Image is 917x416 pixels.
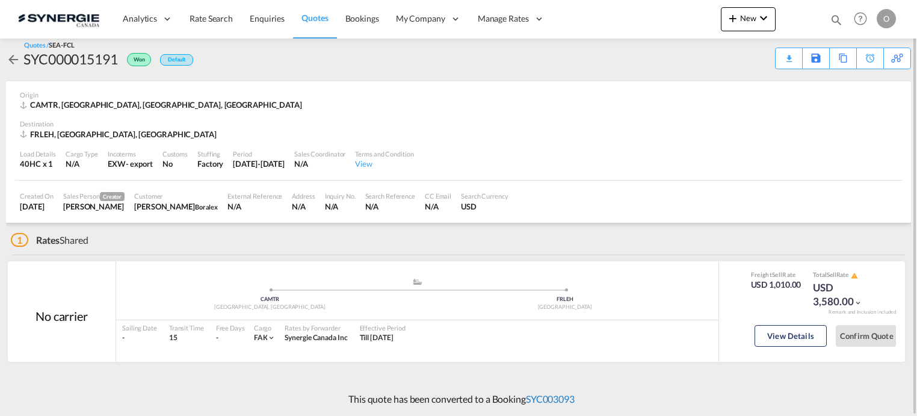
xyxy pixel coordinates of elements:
span: SEA-FCL [49,41,74,49]
div: Shared [11,234,88,247]
div: N/A [365,201,415,212]
div: Default [160,54,193,66]
span: Manage Rates [478,13,529,25]
div: Factory Stuffing [197,158,223,169]
span: Help [850,8,871,29]
div: Destination [20,119,897,128]
div: CC Email [425,191,451,200]
div: [GEOGRAPHIC_DATA], [GEOGRAPHIC_DATA] [122,303,418,311]
md-icon: icon-arrow-left [6,52,20,67]
div: icon-arrow-left [6,49,23,69]
div: icon-magnify [830,13,843,31]
span: My Company [396,13,445,25]
div: View [355,158,413,169]
div: 31 Oct 2025 [233,158,285,169]
md-icon: icon-magnify [830,13,843,26]
div: N/A [292,201,315,212]
md-icon: icon-download [782,50,796,59]
div: Synergie Canada Inc [285,333,347,343]
div: Effective Period [360,323,406,332]
div: - [122,333,157,343]
div: Quotes /SEA-FCL [24,40,75,49]
div: Remark and Inclusion included [820,309,905,315]
div: [GEOGRAPHIC_DATA] [418,303,713,311]
div: CAMTR, Montreal, QC, Americas [20,99,305,110]
div: Sales Coordinator [294,149,345,158]
div: No carrier [36,308,88,324]
span: Synergie Canada Inc [285,333,347,342]
div: Search Currency [461,191,508,200]
span: 1 [11,233,28,247]
button: icon-alert [850,271,858,280]
span: Won [134,56,148,67]
span: Analytics [123,13,157,25]
div: External Reference [227,191,282,200]
div: - [216,333,218,343]
div: Incoterms [108,149,153,158]
div: Free Days [216,323,245,332]
div: N/A [294,158,345,169]
div: Sailing Date [122,323,157,332]
span: Boralex [195,203,218,211]
div: Search Reference [365,191,415,200]
span: Creator [100,192,125,201]
div: Transit Time [169,323,204,332]
span: Till [DATE] [360,333,394,342]
md-icon: assets/icons/custom/ship-fill.svg [410,279,425,285]
div: Freight Rate [751,270,801,279]
span: Sell [827,271,836,278]
div: Till 31 Oct 2025 [360,333,394,343]
div: EXW [108,158,126,169]
div: 15 [169,333,204,343]
div: 1 Oct 2025 [20,201,54,212]
span: CAMTR, [GEOGRAPHIC_DATA], [GEOGRAPHIC_DATA], [GEOGRAPHIC_DATA] [30,100,302,110]
span: FAK [254,333,268,342]
md-icon: icon-alert [851,272,858,279]
div: Load Details [20,149,56,158]
div: Period [233,149,285,158]
div: Won [118,49,154,69]
button: View Details [755,325,827,347]
md-icon: icon-chevron-down [267,334,276,342]
md-icon: icon-chevron-down [756,11,771,25]
img: 1f56c880d42311ef80fc7dca854c8e59.png [18,5,99,33]
div: 40HC x 1 [20,158,56,169]
div: Address [292,191,315,200]
div: Inquiry No. [325,191,356,200]
div: USD 1,010.00 [751,279,801,291]
div: Customer [134,191,218,200]
div: CAMTR [122,296,418,303]
div: Help [850,8,877,30]
div: FRLEH, Le Havre, Asia Pacific [20,129,220,140]
div: ELIZABETH AGER [134,201,218,212]
div: Rates by Forwarder [285,323,347,332]
span: Rate Search [190,13,233,23]
div: Created On [20,191,54,200]
span: Rates [36,234,60,246]
div: N/A [66,158,98,169]
button: icon-plus 400-fgNewicon-chevron-down [721,7,776,31]
div: N/A [227,201,282,212]
div: Total Rate [813,270,873,280]
div: - export [126,158,153,169]
div: N/A [325,201,356,212]
div: Sales Person [63,191,125,201]
div: No [162,158,188,169]
a: SYC003093 [526,393,575,405]
div: Origin [20,90,897,99]
md-icon: icon-chevron-down [854,299,862,307]
div: FRLEH [418,296,713,303]
div: SYC000015191 [23,49,118,69]
div: USD [461,201,508,212]
div: O [877,9,896,28]
span: Quotes [301,13,328,23]
div: N/A [425,201,451,212]
div: Cargo [254,323,276,332]
span: New [726,13,771,23]
div: Stuffing [197,149,223,158]
span: Bookings [345,13,379,23]
button: Confirm Quote [836,325,896,347]
div: Save As Template [803,48,829,69]
p: This quote has been converted to a Booking [342,393,575,406]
